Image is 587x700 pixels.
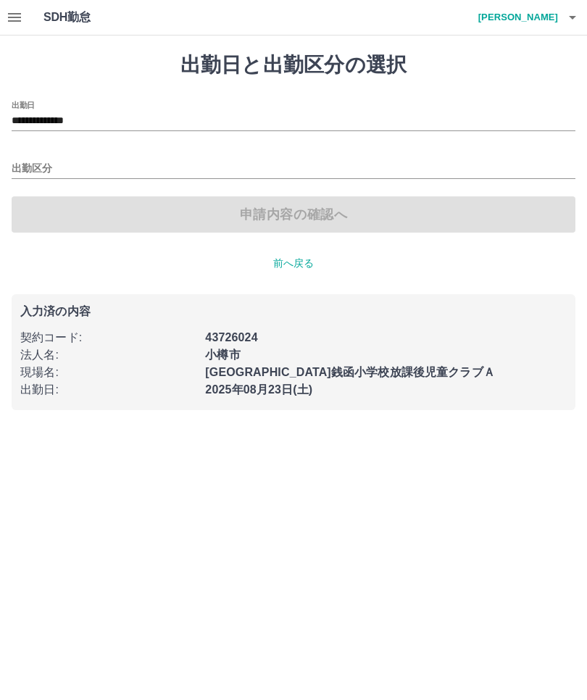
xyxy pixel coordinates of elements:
[205,349,240,361] b: 小樽市
[20,306,567,317] p: 入力済の内容
[20,346,196,364] p: 法人名 :
[205,366,495,378] b: [GEOGRAPHIC_DATA]銭函小学校放課後児童クラブＡ
[20,329,196,346] p: 契約コード :
[12,53,575,78] h1: 出勤日と出勤区分の選択
[12,256,575,271] p: 前へ戻る
[205,331,257,343] b: 43726024
[205,383,312,396] b: 2025年08月23日(土)
[20,381,196,399] p: 出勤日 :
[20,364,196,381] p: 現場名 :
[12,99,35,110] label: 出勤日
